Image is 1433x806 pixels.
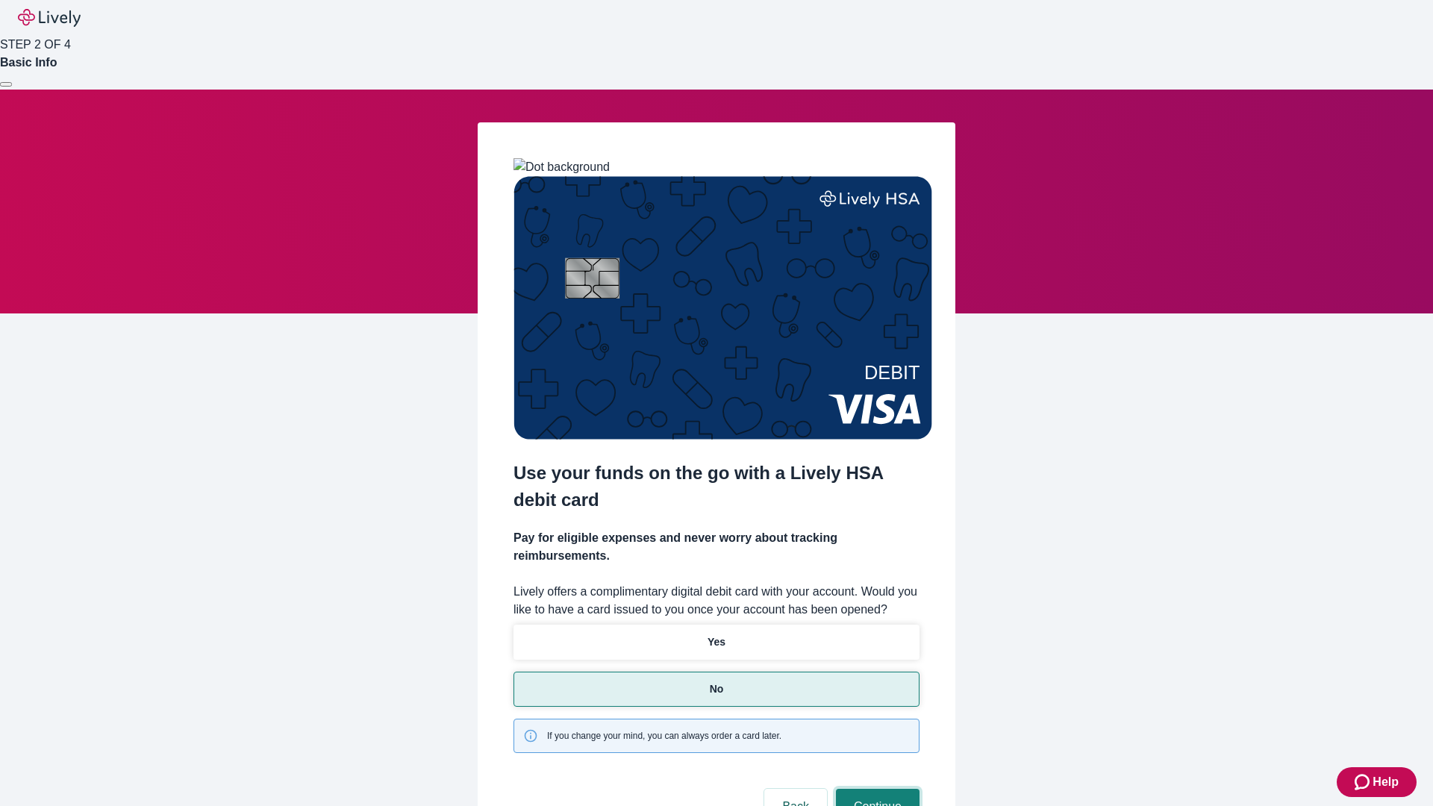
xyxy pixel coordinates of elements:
img: Dot background [513,158,610,176]
label: Lively offers a complimentary digital debit card with your account. Would you like to have a card... [513,583,920,619]
button: Yes [513,625,920,660]
span: If you change your mind, you can always order a card later. [547,729,781,743]
button: Zendesk support iconHelp [1337,767,1417,797]
h2: Use your funds on the go with a Lively HSA debit card [513,460,920,513]
svg: Zendesk support icon [1355,773,1373,791]
button: No [513,672,920,707]
p: No [710,681,724,697]
h4: Pay for eligible expenses and never worry about tracking reimbursements. [513,529,920,565]
img: Debit card [513,176,932,440]
img: Lively [18,9,81,27]
p: Yes [708,634,725,650]
span: Help [1373,773,1399,791]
